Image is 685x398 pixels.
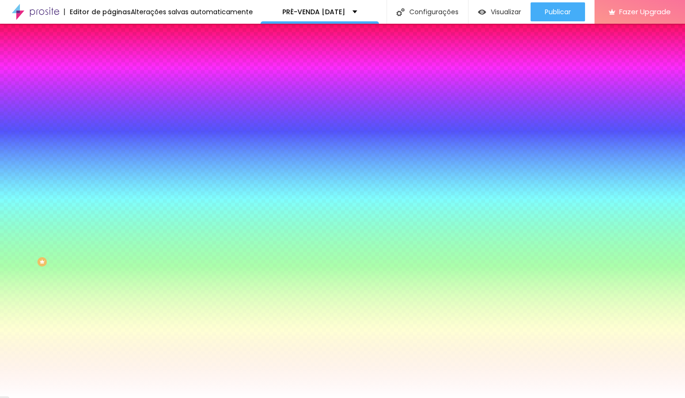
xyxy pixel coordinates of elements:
[545,8,571,16] span: Publicar
[469,2,531,21] button: Visualizar
[131,9,253,15] div: Alterações salvas automaticamente
[531,2,585,21] button: Publicar
[491,8,521,16] span: Visualizar
[397,8,405,16] img: Icone
[619,8,671,16] span: Fazer Upgrade
[282,9,345,15] p: PRÉ-VENDA [DATE]
[478,8,486,16] img: view-1.svg
[64,9,131,15] div: Editor de páginas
